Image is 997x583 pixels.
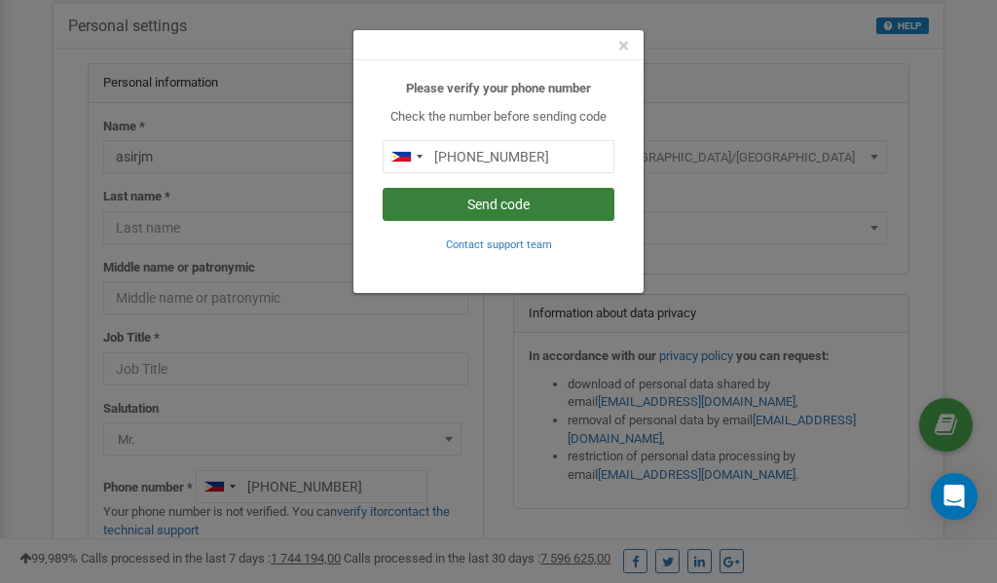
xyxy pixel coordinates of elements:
[383,140,614,173] input: 0905 123 4567
[446,238,552,251] small: Contact support team
[931,473,978,520] div: Open Intercom Messenger
[618,36,629,56] button: Close
[406,81,591,95] b: Please verify your phone number
[384,141,428,172] div: Telephone country code
[383,108,614,127] p: Check the number before sending code
[446,237,552,251] a: Contact support team
[383,188,614,221] button: Send code
[618,34,629,57] span: ×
